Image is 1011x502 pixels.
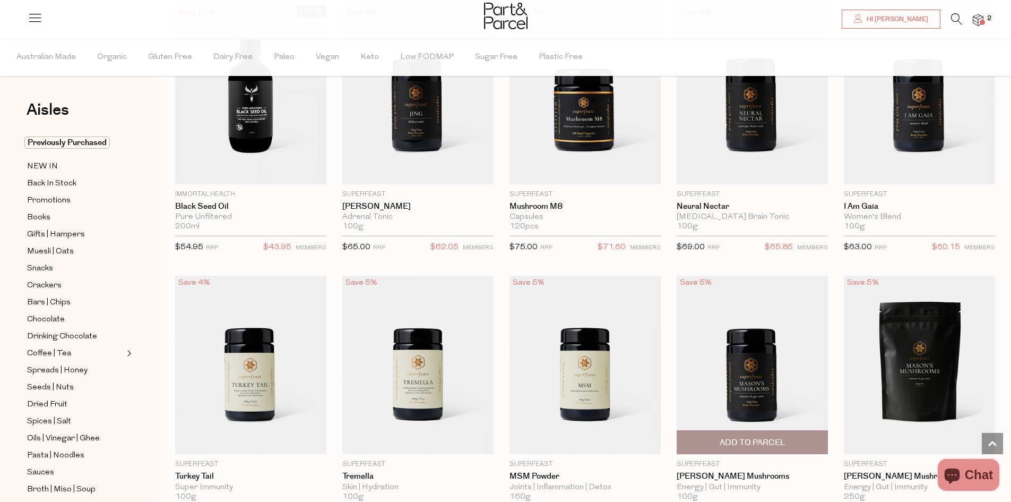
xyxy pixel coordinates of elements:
[27,279,62,292] span: Crackers
[875,245,887,251] small: RRP
[342,460,494,469] p: SuperFeast
[27,432,124,445] a: Oils | Vinegar | Ghee
[175,212,326,222] div: Pure Unfiltered
[844,460,995,469] p: SuperFeast
[124,347,132,360] button: Expand/Collapse Coffee | Tea
[509,276,548,290] div: Save 5%
[27,98,69,122] span: Aisles
[864,15,928,24] span: Hi [PERSON_NAME]
[342,243,370,251] span: $65.00
[509,212,661,222] div: Capsules
[274,39,295,76] span: Paleo
[844,492,865,502] span: 250g
[844,190,995,199] p: SuperFeast
[27,364,88,377] span: Spreads | Honey
[677,6,828,184] img: Neural Nectar
[27,347,71,360] span: Coffee | Tea
[677,430,828,454] button: Add To Parcel
[677,276,828,454] img: Mason's Mushrooms
[484,3,528,29] img: Part&Parcel
[27,262,124,275] a: Snacks
[342,483,494,492] div: Skin | Hydration
[677,222,698,232] span: 100g
[148,39,192,76] span: Gluten Free
[27,398,67,411] span: Dried Fruit
[27,398,124,411] a: Dried Fruit
[842,10,940,29] a: Hi [PERSON_NAME]
[175,492,196,502] span: 100g
[27,137,124,149] a: Previously Purchased
[27,279,124,292] a: Crackers
[27,296,71,309] span: Bars | Chips
[677,243,705,251] span: $69.00
[509,492,531,502] span: 160g
[342,222,364,232] span: 100g
[509,460,661,469] p: SuperFeast
[97,39,127,76] span: Organic
[430,241,459,254] span: $62.05
[342,202,494,211] a: [PERSON_NAME]
[630,245,661,251] small: MEMBERS
[27,415,71,428] span: Spices | Salt
[27,313,124,326] a: Chocolate
[964,245,995,251] small: MEMBERS
[27,449,124,462] a: Pasta | Noodles
[27,228,124,241] a: Gifts | Hampers
[342,492,364,502] span: 100g
[677,190,828,199] p: SuperFeast
[342,190,494,199] p: SuperFeast
[175,243,203,251] span: $54.95
[27,483,96,496] span: Broth | Miso | Soup
[973,14,983,25] a: 2
[844,202,995,211] a: I am Gaia
[400,39,454,76] span: Low FODMAP
[175,276,213,290] div: Save 4%
[175,202,326,211] a: Black Seed Oil
[360,39,379,76] span: Keto
[213,39,253,76] span: Dairy Free
[296,245,326,251] small: MEMBERS
[844,276,882,290] div: Save 5%
[27,449,84,462] span: Pasta | Noodles
[342,472,494,481] a: Tremella
[509,222,539,232] span: 120pcs
[27,245,74,258] span: Muesli | Oats
[263,241,291,254] span: $43.95
[27,160,58,173] span: NEW IN
[27,330,124,343] a: Drinking Chocolate
[540,245,552,251] small: RRP
[509,243,538,251] span: $75.00
[342,276,381,290] div: Save 5%
[16,39,76,76] span: Australian Made
[27,177,76,190] span: Back In Stock
[27,194,124,207] a: Promotions
[844,222,865,232] span: 100g
[27,381,124,394] a: Seeds | Nuts
[844,212,995,222] div: Women's Blend
[175,460,326,469] p: SuperFeast
[677,276,715,290] div: Save 5%
[27,364,124,377] a: Spreads | Honey
[598,241,626,254] span: $71.60
[797,245,828,251] small: MEMBERS
[509,202,661,211] a: Mushroom M8
[677,483,828,492] div: Energy | Gut | Immunity
[475,39,517,76] span: Sugar Free
[844,6,995,184] img: I am Gaia
[677,492,698,502] span: 100g
[844,243,872,251] span: $63.00
[509,190,661,199] p: SuperFeast
[707,245,720,251] small: RRP
[175,222,200,232] span: 200ml
[27,483,124,496] a: Broth | Miso | Soup
[844,472,995,481] a: [PERSON_NAME] Mushrooms
[844,276,995,454] img: Mason's Mushrooms
[342,276,494,454] img: Tremella
[27,245,124,258] a: Muesli | Oats
[27,432,100,445] span: Oils | Vinegar | Ghee
[932,241,960,254] span: $60.15
[175,483,326,492] div: Super Immunity
[765,241,793,254] span: $65.85
[24,137,110,149] span: Previously Purchased
[720,437,785,448] span: Add To Parcel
